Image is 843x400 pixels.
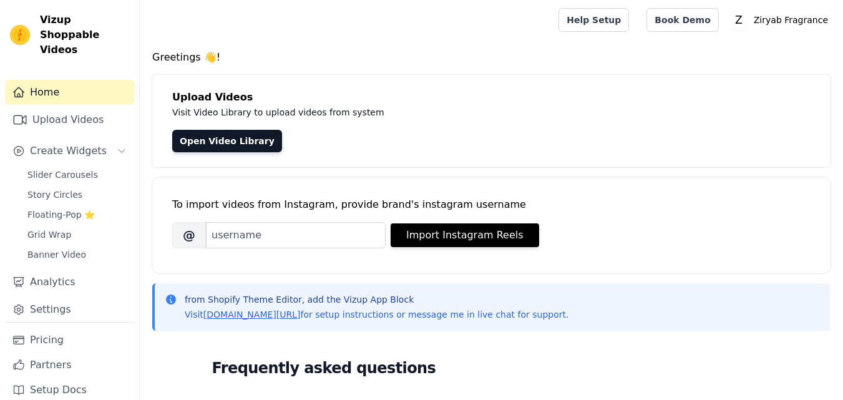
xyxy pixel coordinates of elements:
[172,222,206,248] span: @
[20,226,134,243] a: Grid Wrap
[185,308,568,321] p: Visit for setup instructions or message me in live chat for support.
[27,168,98,181] span: Slider Carousels
[10,25,30,45] img: Vizup
[30,144,107,159] span: Create Widgets
[749,9,833,31] p: Ziryab Fragrance
[729,9,833,31] button: Z Ziryab Fragrance
[5,353,134,378] a: Partners
[20,246,134,263] a: Banner Video
[27,248,86,261] span: Banner Video
[212,356,771,381] h2: Frequently asked questions
[152,50,831,65] h4: Greetings 👋!
[172,130,282,152] a: Open Video Library
[172,197,811,212] div: To import videos from Instagram, provide brand's instagram username
[27,188,82,201] span: Story Circles
[20,166,134,183] a: Slider Carousels
[40,12,129,57] span: Vizup Shoppable Videos
[5,80,134,105] a: Home
[203,310,301,320] a: [DOMAIN_NAME][URL]
[206,222,386,248] input: username
[5,328,134,353] a: Pricing
[5,139,134,163] button: Create Widgets
[185,293,568,306] p: from Shopify Theme Editor, add the Vizup App Block
[646,8,718,32] a: Book Demo
[391,223,539,247] button: Import Instagram Reels
[172,105,731,120] p: Visit Video Library to upload videos from system
[27,228,71,241] span: Grid Wrap
[5,107,134,132] a: Upload Videos
[20,206,134,223] a: Floating-Pop ⭐
[20,186,134,203] a: Story Circles
[558,8,629,32] a: Help Setup
[5,297,134,322] a: Settings
[735,14,743,26] text: Z
[172,90,811,105] h4: Upload Videos
[5,270,134,295] a: Analytics
[27,208,95,221] span: Floating-Pop ⭐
